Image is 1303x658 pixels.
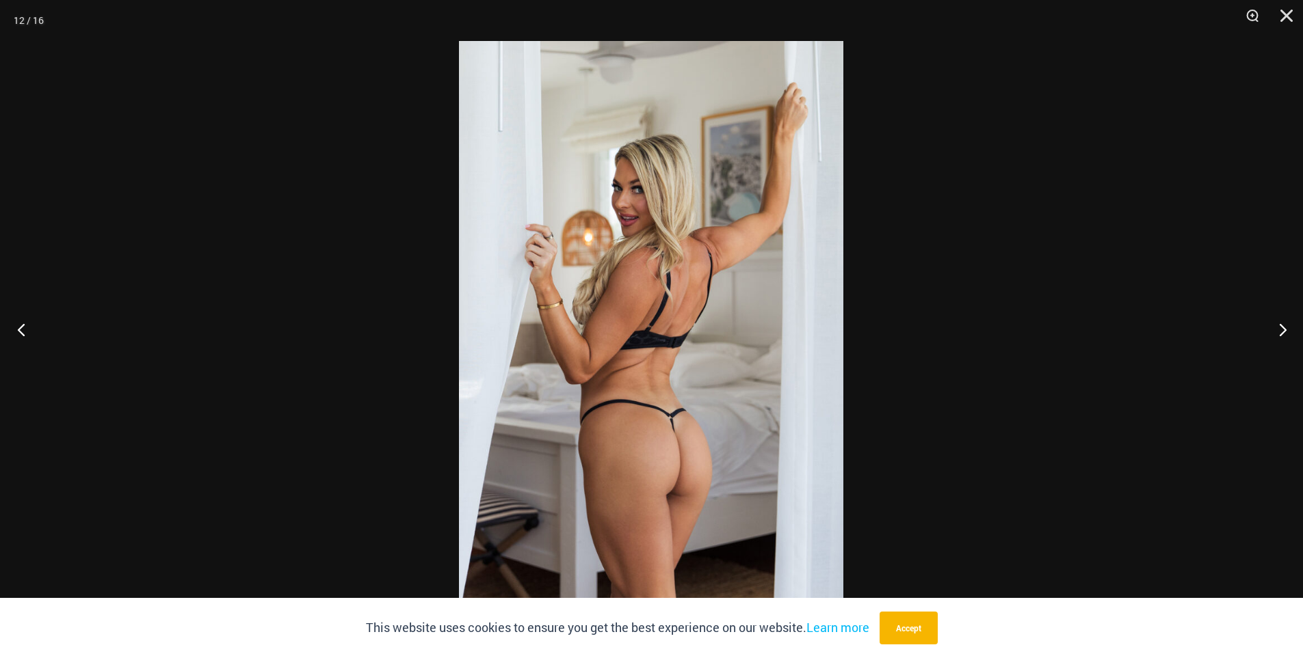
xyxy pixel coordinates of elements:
[806,619,869,635] a: Learn more
[366,618,869,638] p: This website uses cookies to ensure you get the best experience on our website.
[459,41,843,617] img: Nights Fall Silver Leopard 1036 Bra 6516 Micro 02
[1252,295,1303,364] button: Next
[14,10,44,31] div: 12 / 16
[880,612,938,644] button: Accept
